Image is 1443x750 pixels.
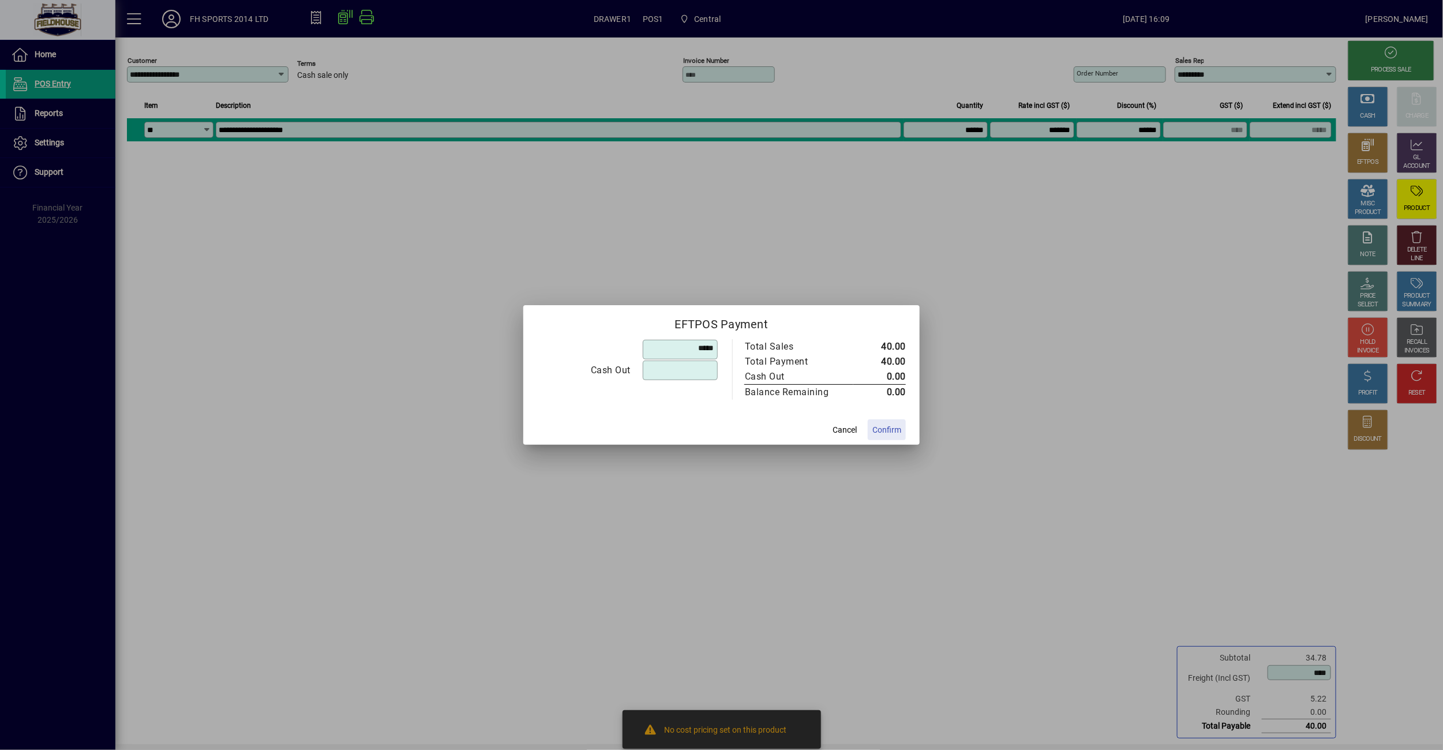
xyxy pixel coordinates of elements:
[538,363,631,377] div: Cash Out
[833,424,857,436] span: Cancel
[523,305,920,339] h2: EFTPOS Payment
[853,369,906,385] td: 0.00
[745,385,842,399] div: Balance Remaining
[853,385,906,400] td: 0.00
[744,339,853,354] td: Total Sales
[868,419,906,440] button: Confirm
[872,424,901,436] span: Confirm
[744,354,853,369] td: Total Payment
[826,419,863,440] button: Cancel
[853,339,906,354] td: 40.00
[745,370,842,384] div: Cash Out
[853,354,906,369] td: 40.00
